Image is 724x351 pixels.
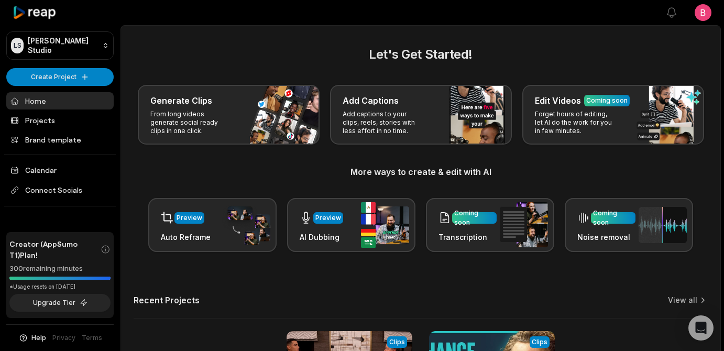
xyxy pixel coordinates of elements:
a: Privacy [52,333,75,343]
img: transcription.png [500,202,548,247]
h3: Edit Videos [535,94,581,107]
div: Preview [315,213,341,223]
div: *Usage resets on [DATE] [9,283,111,291]
span: Connect Socials [6,181,114,200]
div: Open Intercom Messenger [688,315,714,341]
button: Create Project [6,68,114,86]
h3: Noise removal [577,232,635,243]
div: Coming soon [586,96,628,105]
h3: Transcription [438,232,497,243]
a: Calendar [6,161,114,179]
p: Forget hours of editing, let AI do the work for you in few minutes. [535,110,616,135]
button: Upgrade Tier [9,294,111,312]
h3: More ways to create & edit with AI [134,166,708,178]
div: Coming soon [593,209,633,227]
p: [PERSON_NAME] Studio [28,36,98,55]
span: Help [31,333,46,343]
div: Coming soon [454,209,495,227]
div: Preview [177,213,202,223]
h3: AI Dubbing [300,232,343,243]
div: LS [11,38,24,53]
a: Home [6,92,114,109]
img: ai_dubbing.png [361,202,409,248]
a: Terms [82,333,102,343]
h3: Auto Reframe [161,232,211,243]
h2: Recent Projects [134,295,200,305]
a: Projects [6,112,114,129]
button: Help [18,333,46,343]
p: From long videos generate social ready clips in one click. [150,110,232,135]
span: Creator (AppSumo T1) Plan! [9,238,101,260]
h3: Add Captions [343,94,399,107]
img: auto_reframe.png [222,205,270,246]
h2: Let's Get Started! [134,45,708,64]
a: View all [668,295,697,305]
div: 300 remaining minutes [9,264,111,274]
p: Add captions to your clips, reels, stories with less effort in no time. [343,110,424,135]
h3: Generate Clips [150,94,212,107]
a: Brand template [6,131,114,148]
img: noise_removal.png [639,207,687,243]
